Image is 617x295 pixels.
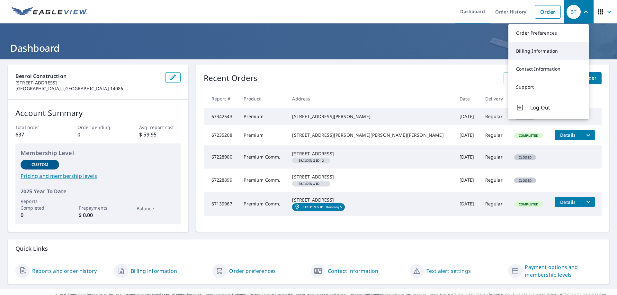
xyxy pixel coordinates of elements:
[302,205,323,209] em: Building ID
[238,192,287,216] td: Premium Comm.
[8,41,609,55] h1: Dashboard
[287,89,454,108] th: Address
[480,89,509,108] th: Delivery
[15,107,181,119] p: Account Summary
[15,86,160,91] p: [GEOGRAPHIC_DATA], [GEOGRAPHIC_DATA] 14086
[79,211,117,219] p: $ 0.00
[559,199,578,205] span: Details
[12,7,87,17] img: EV Logo
[508,96,589,119] button: Log Out
[454,169,480,192] td: [DATE]
[508,60,589,78] a: Contact Information
[508,78,589,96] a: Support
[508,42,589,60] a: Billing Information
[21,172,175,180] a: Pricing and membership levels
[15,72,160,80] p: Besroi Construction
[79,204,117,211] p: Prepayments
[137,205,175,212] p: Balance
[480,125,509,145] td: Regular
[295,159,328,162] span: 2
[238,125,287,145] td: Premium
[582,130,595,140] button: filesDropdownBtn-67235208
[204,72,258,84] p: Recent Orders
[238,89,287,108] th: Product
[515,133,542,138] span: Completed
[15,131,57,138] p: 637
[238,145,287,169] td: Premium Comm.
[15,80,160,86] p: [STREET_ADDRESS]
[204,125,239,145] td: 67235208
[454,125,480,145] td: [DATE]
[480,169,509,192] td: Regular
[480,108,509,125] td: Regular
[555,130,582,140] button: detailsBtn-67235208
[21,187,175,195] p: 2025 Year To Date
[454,108,480,125] td: [DATE]
[292,203,344,211] a: Building IDBuilding 5
[454,89,480,108] th: Date
[131,267,177,275] a: Billing information
[238,169,287,192] td: Premium Comm.
[204,108,239,125] td: 67342543
[139,131,180,138] p: $ 59.95
[515,202,542,206] span: Completed
[204,192,239,216] td: 67139967
[515,178,535,183] span: Closed
[204,145,239,169] td: 67228900
[77,131,119,138] p: 0
[426,267,471,275] a: Text alert settings
[21,149,175,157] p: Membership Level
[480,145,509,169] td: Regular
[328,267,378,275] a: Contact information
[139,124,180,131] p: Avg. report cost
[295,182,328,185] span: 1
[535,5,561,19] a: Order
[299,159,319,162] em: Building ID
[515,155,535,160] span: Closed
[454,145,480,169] td: [DATE]
[292,197,449,203] div: [STREET_ADDRESS]
[555,197,582,207] button: detailsBtn-67139967
[530,104,581,111] span: Log Out
[292,132,449,138] div: [STREET_ADDRESS][PERSON_NAME][PERSON_NAME][PERSON_NAME]
[292,113,449,120] div: [STREET_ADDRESS][PERSON_NAME]
[238,108,287,125] td: Premium
[15,124,57,131] p: Total order
[31,162,48,168] p: Custom
[204,169,239,192] td: 67228899
[204,89,239,108] th: Report #
[21,198,59,211] p: Reports Completed
[508,24,589,42] a: Order Preferences
[567,5,581,19] div: BT
[15,245,602,253] p: Quick Links
[504,72,549,84] a: View All Orders
[559,132,578,138] span: Details
[582,197,595,207] button: filesDropdownBtn-67139967
[525,263,602,279] a: Payment options and membership levels
[292,174,449,180] div: [STREET_ADDRESS]
[229,267,276,275] a: Order preferences
[77,124,119,131] p: Order pending
[299,182,319,185] em: Building ID
[32,267,97,275] a: Reports and order history
[292,151,449,157] div: [STREET_ADDRESS]
[454,192,480,216] td: [DATE]
[21,211,59,219] p: 0
[480,192,509,216] td: Regular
